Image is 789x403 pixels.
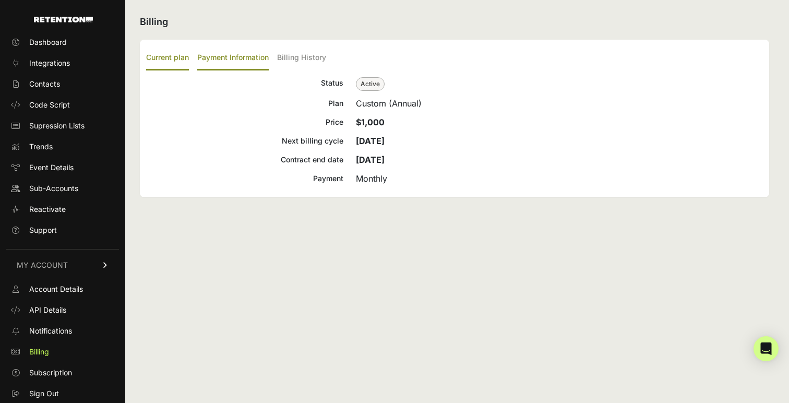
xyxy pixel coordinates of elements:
[29,162,74,173] span: Event Details
[29,225,57,235] span: Support
[6,55,119,72] a: Integrations
[17,260,68,270] span: MY ACCOUNT
[6,138,119,155] a: Trends
[6,201,119,218] a: Reactivate
[146,116,343,128] div: Price
[29,79,60,89] span: Contacts
[356,155,385,165] strong: [DATE]
[146,135,343,147] div: Next billing cycle
[356,97,763,110] div: Custom (Annual)
[6,180,119,197] a: Sub-Accounts
[6,323,119,339] a: Notifications
[146,172,343,185] div: Payment
[6,281,119,298] a: Account Details
[6,385,119,402] a: Sign Out
[29,284,83,294] span: Account Details
[29,347,49,357] span: Billing
[6,159,119,176] a: Event Details
[29,183,78,194] span: Sub-Accounts
[197,46,269,70] label: Payment Information
[29,37,67,48] span: Dashboard
[356,77,385,91] span: Active
[29,326,72,336] span: Notifications
[277,46,326,70] label: Billing History
[146,97,343,110] div: Plan
[754,336,779,361] div: Open Intercom Messenger
[140,15,769,29] h2: Billing
[6,117,119,134] a: Supression Lists
[356,172,763,185] div: Monthly
[356,136,385,146] strong: [DATE]
[6,364,119,381] a: Subscription
[34,17,93,22] img: Retention.com
[6,97,119,113] a: Code Script
[29,121,85,131] span: Supression Lists
[356,117,385,127] strong: $1,000
[29,368,72,378] span: Subscription
[6,249,119,281] a: MY ACCOUNT
[29,204,66,215] span: Reactivate
[29,305,66,315] span: API Details
[146,77,343,91] div: Status
[29,100,70,110] span: Code Script
[29,141,53,152] span: Trends
[6,76,119,92] a: Contacts
[6,343,119,360] a: Billing
[6,302,119,318] a: API Details
[29,58,70,68] span: Integrations
[6,222,119,239] a: Support
[146,46,189,70] label: Current plan
[6,34,119,51] a: Dashboard
[29,388,59,399] span: Sign Out
[146,153,343,166] div: Contract end date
